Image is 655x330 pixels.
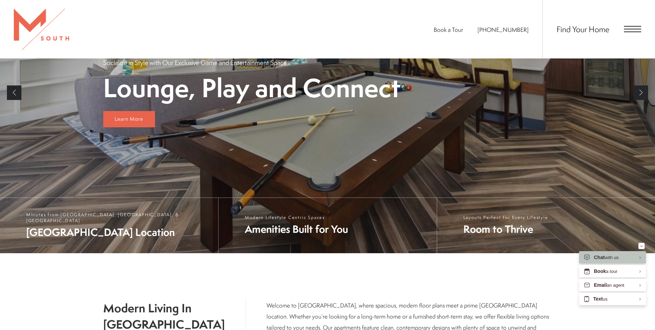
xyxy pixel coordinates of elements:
span: Layouts Perfect For Every Lifestyle [463,214,548,220]
a: Learn More [103,111,155,128]
a: Previous [7,85,21,100]
a: Book a Tour [434,26,463,34]
p: Socialize in Style with Our Exclusive Game and Entertainment Spaces [103,58,289,67]
span: Modern Lifestyle Centric Spaces [245,214,348,220]
span: Minutes from [GEOGRAPHIC_DATA], [GEOGRAPHIC_DATA], & [GEOGRAPHIC_DATA] [26,212,211,223]
span: Room to Thrive [463,222,548,236]
a: Find Your Home [557,24,609,35]
span: Learn More [115,115,143,122]
a: Next [634,85,648,100]
button: Open Menu [624,26,641,32]
span: [PHONE_NUMBER] [478,26,529,34]
a: Layouts Perfect For Every Lifestyle [437,198,655,253]
span: Amenities Built for You [245,222,348,236]
a: Call Us at 813-570-8014 [478,26,529,34]
span: [GEOGRAPHIC_DATA] Location [26,225,211,239]
p: Lounge, Play and Connect [103,74,401,101]
img: MSouth [14,9,69,50]
a: Modern Lifestyle Centric Spaces [218,198,436,253]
